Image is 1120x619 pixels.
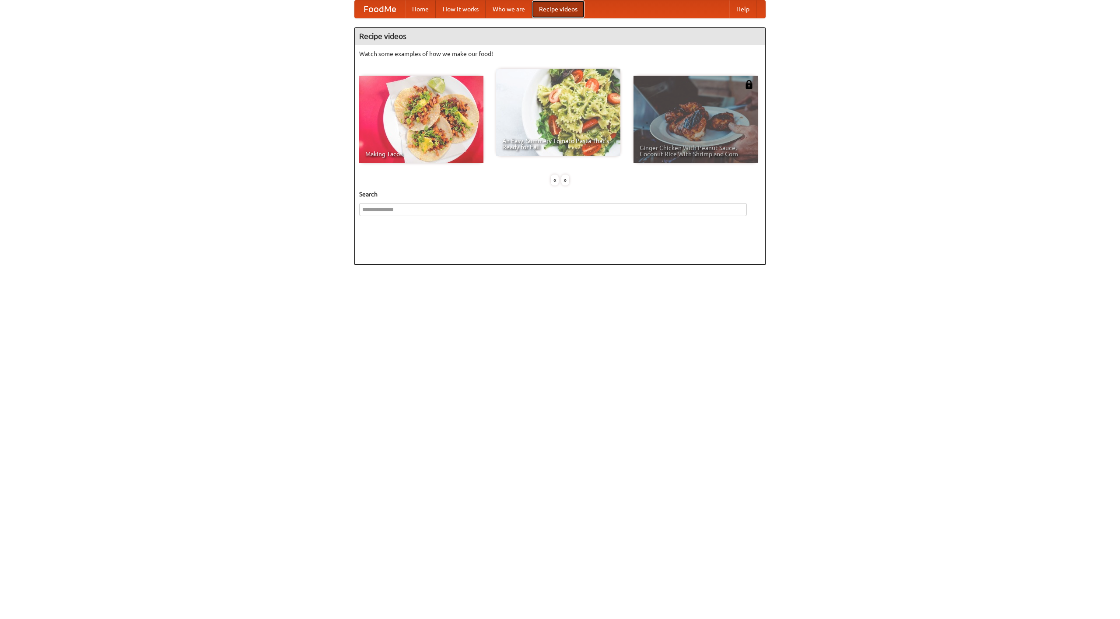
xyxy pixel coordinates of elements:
a: Making Tacos [359,76,483,163]
a: Who we are [486,0,532,18]
img: 483408.png [745,80,753,89]
a: Help [729,0,756,18]
div: « [551,175,559,185]
h5: Search [359,190,761,199]
div: » [561,175,569,185]
h4: Recipe videos [355,28,765,45]
span: Making Tacos [365,151,477,157]
a: An Easy, Summery Tomato Pasta That's Ready for Fall [496,69,620,156]
span: An Easy, Summery Tomato Pasta That's Ready for Fall [502,138,614,150]
a: Recipe videos [532,0,584,18]
a: Home [405,0,436,18]
a: FoodMe [355,0,405,18]
p: Watch some examples of how we make our food! [359,49,761,58]
a: How it works [436,0,486,18]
